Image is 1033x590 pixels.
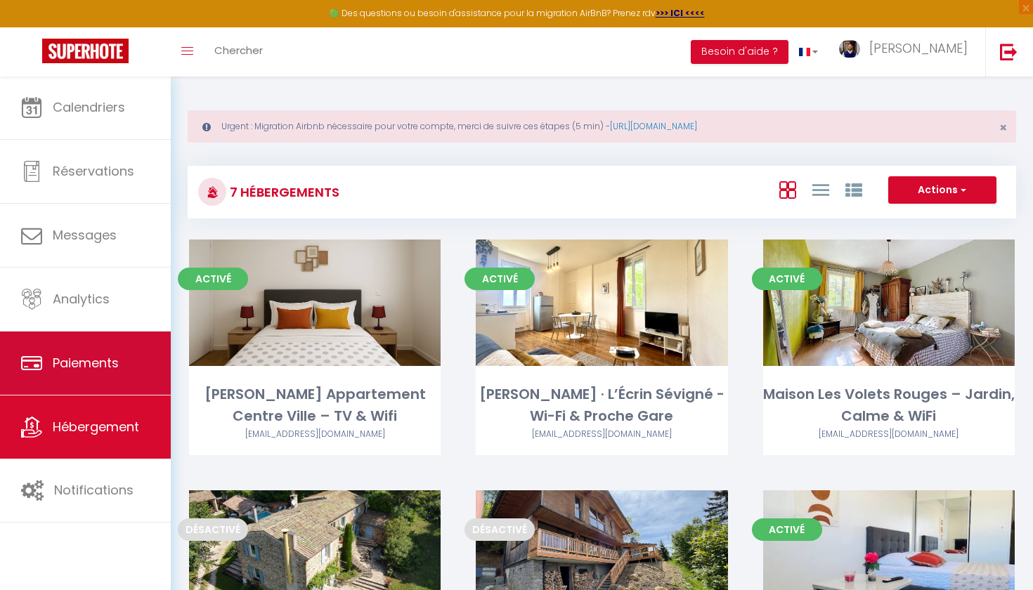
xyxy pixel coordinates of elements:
[178,268,248,290] span: Activé
[214,43,263,58] span: Chercher
[752,518,822,541] span: Activé
[812,178,829,201] a: Vue en Liste
[42,39,129,63] img: Super Booking
[178,518,248,541] span: Désactivé
[845,178,862,201] a: Vue par Groupe
[752,268,822,290] span: Activé
[839,40,860,58] img: ...
[869,39,968,57] span: [PERSON_NAME]
[189,383,441,428] div: [PERSON_NAME] Appartement Centre Ville – TV & Wifi
[476,383,727,428] div: [PERSON_NAME] · L’Écrin Sévigné - Wi-Fi & Proche Gare
[189,428,441,441] div: Airbnb
[999,119,1007,136] span: ×
[829,27,985,77] a: ... [PERSON_NAME]
[464,518,535,541] span: Désactivé
[888,176,996,204] button: Actions
[53,354,119,372] span: Paiements
[779,178,796,201] a: Vue en Box
[691,40,788,64] button: Besoin d'aide ?
[763,428,1015,441] div: Airbnb
[656,7,705,19] a: >>> ICI <<<<
[226,176,339,208] h3: 7 Hébergements
[610,120,697,132] a: [URL][DOMAIN_NAME]
[188,110,1016,143] div: Urgent : Migration Airbnb nécessaire pour votre compte, merci de suivre ces étapes (5 min) -
[53,418,139,435] span: Hébergement
[999,122,1007,134] button: Close
[763,383,1015,428] div: Maison Les Volets Rouges – Jardin, Calme & WiFi
[53,98,125,116] span: Calendriers
[464,268,535,290] span: Activé
[53,162,134,180] span: Réservations
[53,290,110,308] span: Analytics
[54,481,134,499] span: Notifications
[204,27,273,77] a: Chercher
[1000,43,1018,60] img: logout
[476,428,727,441] div: Airbnb
[53,226,117,244] span: Messages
